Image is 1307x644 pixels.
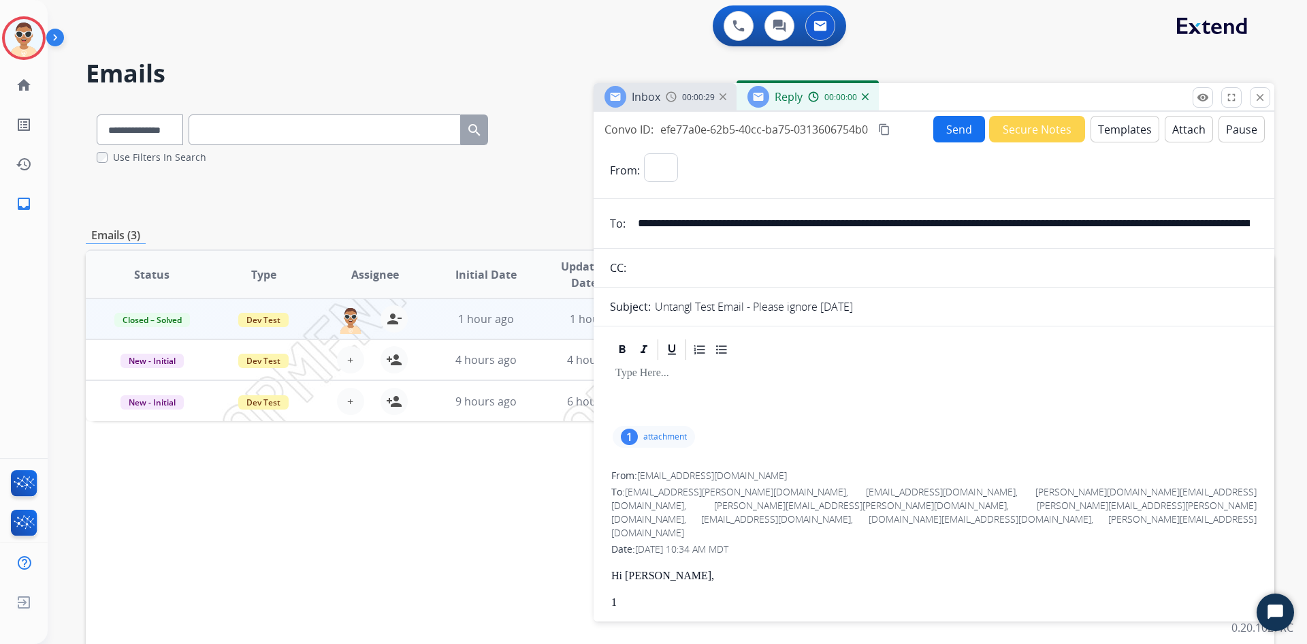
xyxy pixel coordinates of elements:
[824,92,857,103] span: 00:00:00
[611,596,1257,609] p: 1
[1165,116,1213,142] button: Attach
[553,258,615,291] span: Updated Date
[120,395,184,410] span: New - Initial
[337,305,364,334] img: agent-avatar
[1257,594,1294,631] button: Start Chat
[570,311,626,326] span: 1 hour ago
[662,339,682,360] div: Underline
[634,339,654,360] div: Italic
[660,122,868,137] span: efe77a0e-62b5-40cc-ba75-0313606754b0
[611,485,1257,540] div: To:
[610,260,626,276] p: CC:
[16,196,32,212] mat-icon: inbox
[1231,619,1293,636] p: 0.20.1027RC
[86,60,1274,87] h2: Emails
[611,485,1257,539] span: [EMAIL_ADDRESS][PERSON_NAME][DOMAIN_NAME], [EMAIL_ADDRESS][DOMAIN_NAME], [PERSON_NAME][DOMAIN_NAM...
[238,395,289,410] span: Dev Test
[711,339,732,360] div: Bullet List
[1225,91,1238,104] mat-icon: fullscreen
[251,266,276,283] span: Type
[1266,603,1285,622] svg: Open Chat
[347,393,353,410] span: +
[386,352,402,368] mat-icon: person_add
[1219,116,1265,142] button: Pause
[655,298,853,315] p: Untangl Test Email - Please ignore [DATE]
[632,89,660,104] span: Inbox
[120,354,184,368] span: New - Initial
[455,266,517,283] span: Initial Date
[933,116,985,142] button: Send
[989,116,1085,142] button: Secure Notes
[611,570,1257,582] p: Hi [PERSON_NAME],
[238,313,289,327] span: Dev Test
[604,121,653,138] p: Convo ID:
[567,352,628,367] span: 4 hours ago
[16,77,32,93] mat-icon: home
[637,469,787,482] span: [EMAIL_ADDRESS][DOMAIN_NAME]
[878,123,890,136] mat-icon: content_copy
[458,311,514,326] span: 1 hour ago
[134,266,170,283] span: Status
[610,215,626,232] p: To:
[86,227,146,244] p: Emails (3)
[347,352,353,368] span: +
[775,89,803,104] span: Reply
[5,19,43,57] img: avatar
[643,431,687,442] p: attachment
[610,298,651,315] p: Subject:
[682,92,715,103] span: 00:00:29
[386,393,402,410] mat-icon: person_add
[455,352,517,367] span: 4 hours ago
[611,542,1257,556] div: Date:
[1197,91,1209,104] mat-icon: remove_red_eye
[238,354,289,368] span: Dev Test
[351,266,399,283] span: Assignee
[466,122,483,138] mat-icon: search
[386,311,402,327] mat-icon: person_remove
[16,117,32,133] mat-icon: list_alt
[612,339,632,360] div: Bold
[610,162,640,179] p: From:
[611,469,1257,482] div: From:
[114,313,190,327] span: Closed – Solved
[113,151,206,164] label: Use Filters In Search
[1254,91,1266,104] mat-icon: close
[621,429,638,445] div: 1
[337,388,364,415] button: +
[690,339,710,360] div: Ordered List
[337,346,364,373] button: +
[1091,116,1159,142] button: Templates
[567,394,628,409] span: 6 hours ago
[635,542,728,555] span: [DATE] 10:34 AM MDT
[455,394,517,409] span: 9 hours ago
[16,156,32,172] mat-icon: history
